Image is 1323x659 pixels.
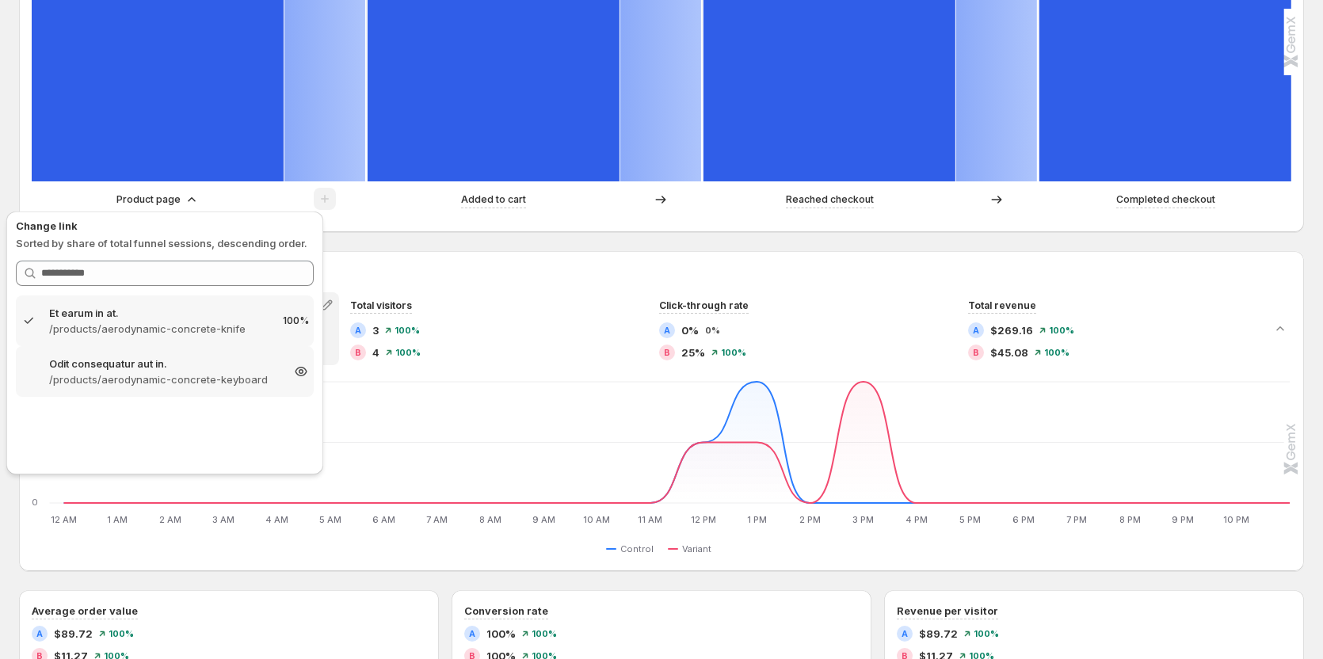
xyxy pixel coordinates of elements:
text: 7 AM [426,514,448,525]
text: 8 PM [1119,514,1141,525]
span: 100% [974,629,999,638]
span: 4 [372,345,379,360]
h2: A [664,326,670,335]
h2: A [355,326,361,335]
h3: Conversion rate [464,603,548,619]
h3: Average order value [32,603,138,619]
text: 11 AM [638,514,662,525]
p: Sorted by share of total funnel sessions, descending order. [16,235,314,251]
text: 6 PM [1012,514,1035,525]
span: Click-through rate [659,299,749,311]
button: Collapse chart [1269,318,1291,340]
span: $269.16 [990,322,1033,338]
text: 5 PM [959,514,981,525]
text: 4 PM [906,514,928,525]
span: 0% [705,326,720,335]
p: Product page [116,192,181,208]
span: 100% [721,348,746,357]
span: 100% [1049,326,1074,335]
text: 5 AM [319,514,341,525]
text: 0 [32,497,38,508]
text: 4 AM [265,514,288,525]
text: 10 AM [583,514,610,525]
text: 8 AM [479,514,501,525]
span: 100% [395,348,421,357]
span: 100% [109,629,134,638]
button: Variant [668,539,718,558]
h2: B [664,348,670,357]
span: $89.72 [919,626,958,642]
h2: A [902,629,908,638]
h2: B [973,348,979,357]
text: 3 PM [852,514,874,525]
text: 6 AM [372,514,395,525]
text: 9 AM [532,514,555,525]
text: 12 PM [691,514,716,525]
p: Completed checkout [1116,192,1215,208]
span: 100% [532,629,557,638]
p: /products/aerodynamic-concrete-knife [49,321,270,337]
p: 100% [283,314,309,327]
h2: B [355,348,361,357]
p: /products/aerodynamic-concrete-keyboard [49,371,280,387]
h2: Performance over time [32,264,1291,280]
span: Total revenue [968,299,1036,311]
span: $89.72 [54,626,93,642]
span: 100% [486,626,516,642]
text: 9 PM [1172,514,1194,525]
span: Control [620,543,654,555]
text: 2 AM [159,514,181,525]
span: 3 [372,322,379,338]
h2: A [973,326,979,335]
p: Reached checkout [786,192,874,208]
text: 3 AM [212,514,234,525]
span: 25% [681,345,705,360]
button: Control [606,539,660,558]
span: 100% [1044,348,1069,357]
text: 1 AM [107,514,128,525]
text: 12 AM [51,514,77,525]
p: Et earum in at. [49,305,270,321]
text: 10 PM [1223,514,1249,525]
span: Variant [682,543,711,555]
span: 0% [681,322,699,338]
text: 2 PM [799,514,821,525]
p: Added to cart [461,192,526,208]
h2: A [469,629,475,638]
p: Change link [16,218,314,234]
p: Odit consequatur aut in. [49,356,280,371]
span: 100% [395,326,420,335]
span: $45.08 [990,345,1028,360]
h3: Revenue per visitor [897,603,998,619]
h2: A [36,629,43,638]
span: Total visitors [350,299,412,311]
text: 7 PM [1066,514,1087,525]
text: 1 PM [747,514,767,525]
